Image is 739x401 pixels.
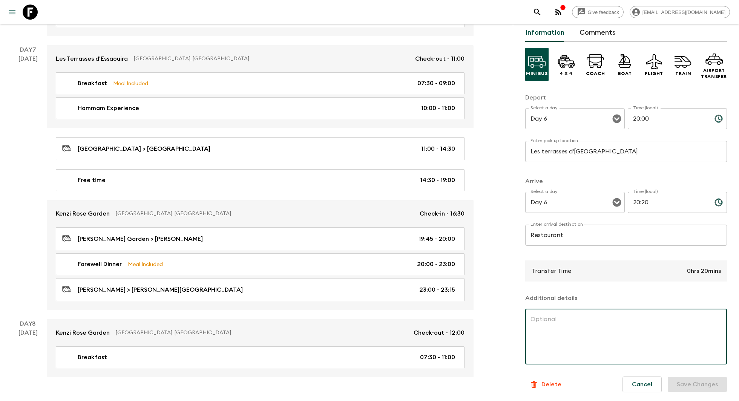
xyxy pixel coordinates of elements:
[78,260,122,269] p: Farewell Dinner
[9,45,47,54] p: Day 7
[687,266,721,275] p: 0hrs 20mins
[47,200,474,227] a: Kenzi Rose Garden[GEOGRAPHIC_DATA], [GEOGRAPHIC_DATA]Check-in - 16:30
[525,24,564,42] button: Information
[56,328,110,337] p: Kenzi Rose Garden
[530,5,545,20] button: search adventures
[56,97,465,119] a: Hammam Experience10:00 - 11:00
[530,221,583,228] label: Enter arrival destination
[572,6,624,18] a: Give feedback
[78,353,107,362] p: Breakfast
[584,9,623,15] span: Give feedback
[134,55,409,63] p: [GEOGRAPHIC_DATA], [GEOGRAPHIC_DATA]
[47,319,474,346] a: Kenzi Rose Garden[GEOGRAPHIC_DATA], [GEOGRAPHIC_DATA]Check-out - 12:00
[525,294,727,303] p: Additional details
[18,328,38,377] div: [DATE]
[9,319,47,328] p: Day 8
[18,54,38,310] div: [DATE]
[530,105,557,111] label: Select a day
[628,108,708,129] input: hh:mm
[128,260,163,268] p: Meal Included
[414,328,465,337] p: Check-out - 12:00
[701,67,727,80] p: Airport Transfer
[628,192,708,213] input: hh:mm
[586,70,605,77] p: Coach
[420,176,455,185] p: 14:30 - 19:00
[415,54,465,63] p: Check-out - 11:00
[630,6,730,18] div: [EMAIL_ADDRESS][DOMAIN_NAME]
[47,45,474,72] a: Les Terrasses d'Essaouira[GEOGRAPHIC_DATA], [GEOGRAPHIC_DATA]Check-out - 11:00
[711,111,726,126] button: Choose time, selected time is 8:00 PM
[417,79,455,88] p: 07:30 - 09:00
[116,329,408,337] p: [GEOGRAPHIC_DATA], [GEOGRAPHIC_DATA]
[618,70,632,77] p: Boat
[419,285,455,294] p: 23:00 - 23:15
[56,169,465,191] a: Free time14:30 - 19:00
[56,278,465,301] a: [PERSON_NAME] > [PERSON_NAME][GEOGRAPHIC_DATA]23:00 - 23:15
[78,176,106,185] p: Free time
[56,253,465,275] a: Farewell DinnerMeal Included20:00 - 23:00
[638,9,730,15] span: [EMAIL_ADDRESS][DOMAIN_NAME]
[421,144,455,153] p: 11:00 - 14:30
[560,70,573,77] p: 4 x 4
[78,104,139,113] p: Hammam Experience
[633,105,658,111] label: Time (local)
[530,138,578,144] label: Enter pick up location
[420,209,465,218] p: Check-in - 16:30
[56,137,465,160] a: [GEOGRAPHIC_DATA] > [GEOGRAPHIC_DATA]11:00 - 14:30
[420,353,455,362] p: 07:30 - 11:00
[113,79,148,87] p: Meal Included
[541,380,561,389] p: Delete
[645,70,663,77] p: Flight
[525,177,727,186] p: Arrive
[5,5,20,20] button: menu
[56,209,110,218] p: Kenzi Rose Garden
[56,72,465,94] a: BreakfastMeal Included07:30 - 09:00
[622,377,662,392] button: Cancel
[525,377,566,392] button: Delete
[421,104,455,113] p: 10:00 - 11:00
[78,79,107,88] p: Breakfast
[78,144,210,153] p: [GEOGRAPHIC_DATA] > [GEOGRAPHIC_DATA]
[612,197,622,208] button: Open
[526,70,547,77] p: Minibus
[530,188,557,195] label: Select a day
[78,234,203,243] p: [PERSON_NAME] Garden > [PERSON_NAME]
[56,227,465,250] a: [PERSON_NAME] Garden > [PERSON_NAME]19:45 - 20:00
[78,285,243,294] p: [PERSON_NAME] > [PERSON_NAME][GEOGRAPHIC_DATA]
[675,70,691,77] p: Train
[633,188,658,195] label: Time (local)
[417,260,455,269] p: 20:00 - 23:00
[116,210,414,217] p: [GEOGRAPHIC_DATA], [GEOGRAPHIC_DATA]
[580,24,616,42] button: Comments
[711,195,726,210] button: Choose time, selected time is 8:20 PM
[56,346,465,368] a: Breakfast07:30 - 11:00
[531,266,571,275] p: Transfer Time
[419,234,455,243] p: 19:45 - 20:00
[56,54,128,63] p: Les Terrasses d'Essaouira
[612,113,622,124] button: Open
[525,93,727,102] p: Depart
